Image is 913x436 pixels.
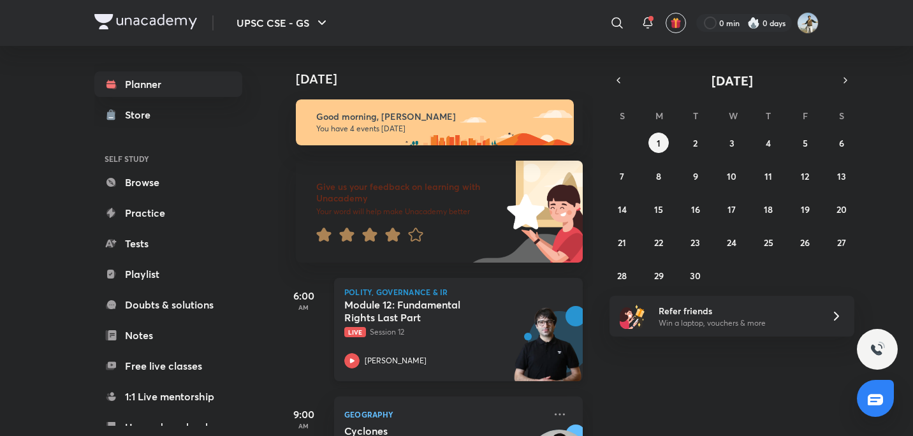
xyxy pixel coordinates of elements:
[94,170,242,195] a: Browse
[94,231,242,256] a: Tests
[627,71,836,89] button: [DATE]
[464,161,583,263] img: feedback_image
[795,166,815,186] button: September 12, 2025
[296,71,595,87] h4: [DATE]
[766,110,771,122] abbr: Thursday
[693,170,698,182] abbr: September 9, 2025
[764,236,773,249] abbr: September 25, 2025
[620,170,624,182] abbr: September 7, 2025
[648,199,669,219] button: September 15, 2025
[685,166,706,186] button: September 9, 2025
[612,265,632,286] button: September 28, 2025
[648,265,669,286] button: September 29, 2025
[831,199,852,219] button: September 20, 2025
[654,236,663,249] abbr: September 22, 2025
[617,270,627,282] abbr: September 28, 2025
[839,110,844,122] abbr: Saturday
[229,10,337,36] button: UPSC CSE - GS
[657,137,661,149] abbr: September 1, 2025
[278,303,329,311] p: AM
[685,265,706,286] button: September 30, 2025
[727,170,736,182] abbr: September 10, 2025
[712,72,753,89] span: [DATE]
[316,207,502,217] p: Your word will help make Unacademy better
[764,170,772,182] abbr: September 11, 2025
[620,303,645,329] img: referral
[316,181,502,204] h6: Give us your feedback on learning with Unacademy
[659,317,815,329] p: Win a laptop, vouchers & more
[722,232,742,252] button: September 24, 2025
[648,166,669,186] button: September 8, 2025
[612,199,632,219] button: September 14, 2025
[94,71,242,97] a: Planner
[795,133,815,153] button: September 5, 2025
[801,170,809,182] abbr: September 12, 2025
[727,236,736,249] abbr: September 24, 2025
[94,353,242,379] a: Free live classes
[612,166,632,186] button: September 7, 2025
[278,288,329,303] h5: 6:00
[654,270,664,282] abbr: September 29, 2025
[612,232,632,252] button: September 21, 2025
[685,232,706,252] button: September 23, 2025
[365,355,427,367] p: [PERSON_NAME]
[803,137,808,149] abbr: September 5, 2025
[618,203,627,215] abbr: September 14, 2025
[839,137,844,149] abbr: September 6, 2025
[648,232,669,252] button: September 22, 2025
[344,326,544,338] p: Session 12
[836,203,847,215] abbr: September 20, 2025
[803,110,808,122] abbr: Friday
[747,17,760,29] img: streak
[125,107,158,122] div: Store
[655,110,663,122] abbr: Monday
[666,13,686,33] button: avatar
[722,199,742,219] button: September 17, 2025
[316,124,562,134] p: You have 4 events [DATE]
[831,232,852,252] button: September 27, 2025
[296,99,574,145] img: morning
[648,133,669,153] button: September 1, 2025
[94,102,242,127] a: Store
[837,236,846,249] abbr: September 27, 2025
[654,203,663,215] abbr: September 15, 2025
[758,232,778,252] button: September 25, 2025
[795,232,815,252] button: September 26, 2025
[727,203,736,215] abbr: September 17, 2025
[94,384,242,409] a: 1:1 Live mentorship
[278,422,329,430] p: AM
[618,236,626,249] abbr: September 21, 2025
[800,236,810,249] abbr: September 26, 2025
[685,133,706,153] button: September 2, 2025
[729,110,738,122] abbr: Wednesday
[693,137,698,149] abbr: September 2, 2025
[670,17,682,29] img: avatar
[797,12,819,34] img: Srikanth Rathod
[94,323,242,348] a: Notes
[837,170,846,182] abbr: September 13, 2025
[758,133,778,153] button: September 4, 2025
[94,261,242,287] a: Playlist
[729,137,734,149] abbr: September 3, 2025
[801,203,810,215] abbr: September 19, 2025
[690,270,701,282] abbr: September 30, 2025
[693,110,698,122] abbr: Tuesday
[764,203,773,215] abbr: September 18, 2025
[94,148,242,170] h6: SELF STUDY
[344,407,544,422] p: Geography
[685,199,706,219] button: September 16, 2025
[620,110,625,122] abbr: Sunday
[870,342,885,357] img: ttu
[831,166,852,186] button: September 13, 2025
[831,133,852,153] button: September 6, 2025
[656,170,661,182] abbr: September 8, 2025
[94,292,242,317] a: Doubts & solutions
[758,199,778,219] button: September 18, 2025
[344,288,573,296] p: Polity, Governance & IR
[659,304,815,317] h6: Refer friends
[691,203,700,215] abbr: September 16, 2025
[278,407,329,422] h5: 9:00
[722,133,742,153] button: September 3, 2025
[690,236,700,249] abbr: September 23, 2025
[316,111,562,122] h6: Good morning, [PERSON_NAME]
